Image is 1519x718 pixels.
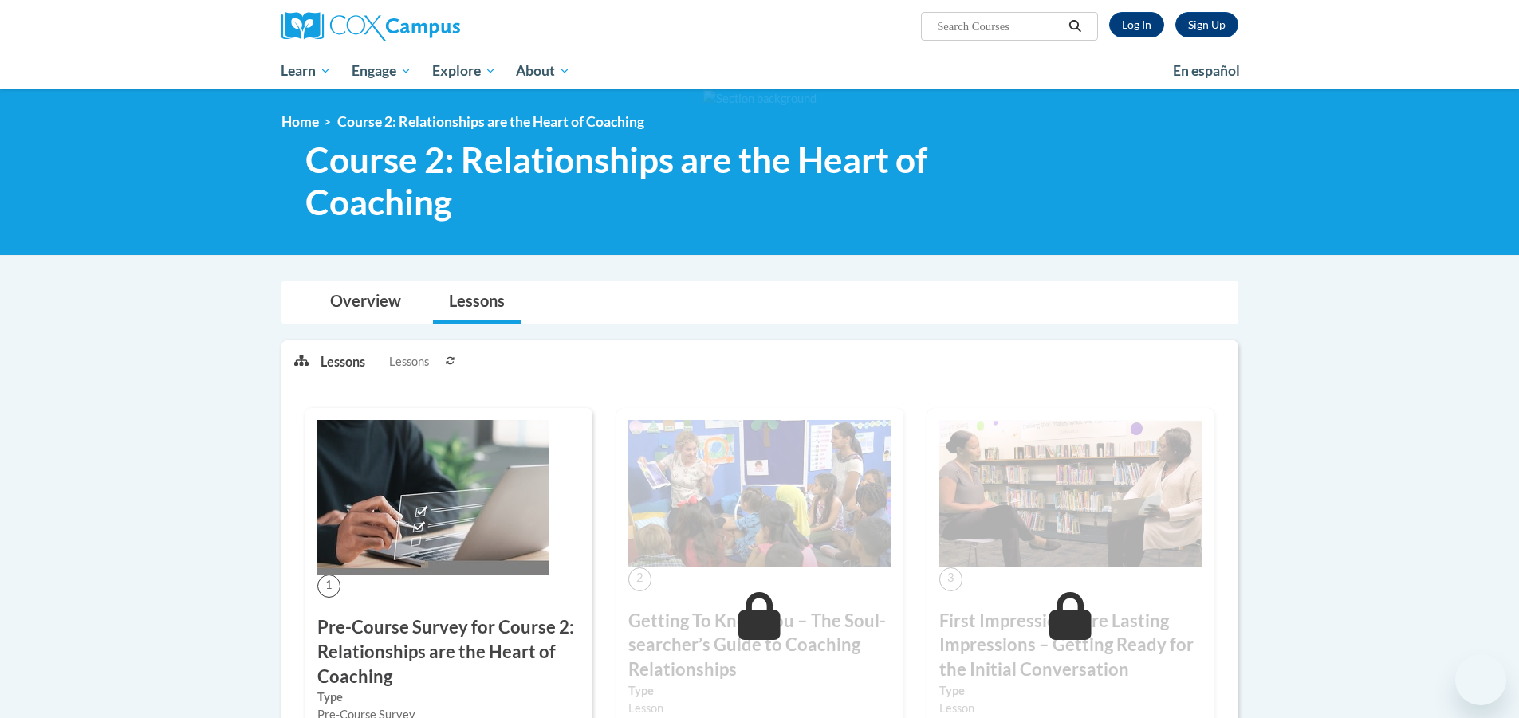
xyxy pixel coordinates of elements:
img: Section background [703,90,817,108]
span: Engage [352,61,411,80]
h3: First Impressions Are Lasting Impressions – Getting Ready for the Initial Conversation [939,609,1202,682]
span: About [516,61,570,80]
a: Engage [341,53,422,89]
img: Cox Campus [281,12,460,41]
img: Course Image [317,420,549,575]
div: Lesson [628,700,891,717]
span: Course 2: Relationships are the Heart of Coaching [337,113,644,130]
a: Explore [422,53,506,89]
a: Home [281,113,319,130]
a: Lessons [433,281,521,324]
a: En español [1163,54,1250,88]
span: Lessons [389,353,429,371]
span: Learn [281,61,331,80]
h3: Pre-Course Survey for Course 2: Relationships are the Heart of Coaching [317,615,580,689]
span: En español [1173,62,1240,79]
img: Course Image [939,420,1202,568]
a: Learn [271,53,342,89]
span: 3 [939,567,962,590]
span: Course 2: Relationships are the Heart of Coaching [305,139,1017,223]
a: Log In [1109,12,1164,37]
p: Lessons [321,353,365,371]
span: 1 [317,575,340,598]
input: Search Courses [935,17,1063,36]
h3: Getting To Know You – The Soul-searcher’s Guide to Coaching Relationships [628,609,891,682]
img: Course Image [628,420,891,568]
label: Type [628,682,891,700]
span: Explore [432,61,496,80]
span: 2 [628,567,651,590]
label: Type [317,689,580,706]
div: Main menu [258,53,1262,89]
a: Overview [314,281,417,324]
a: About [506,53,580,89]
button: Search [1063,17,1087,36]
a: Register [1175,12,1238,37]
label: Type [939,682,1202,700]
a: Cox Campus [281,12,584,41]
div: Lesson [939,700,1202,717]
iframe: Button to launch messaging window [1455,654,1506,705]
